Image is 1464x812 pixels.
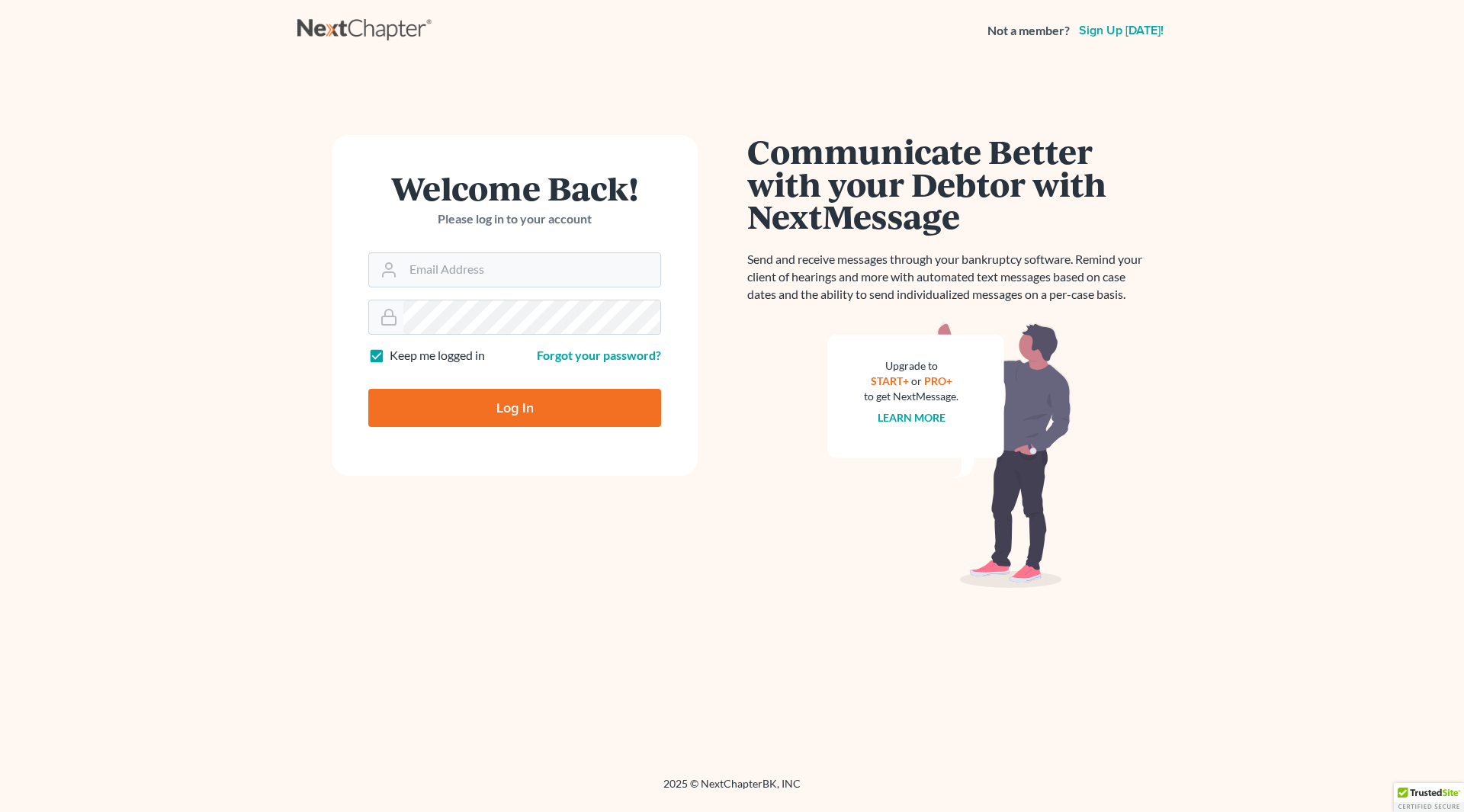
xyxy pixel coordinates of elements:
[878,411,945,424] a: Learn more
[1076,24,1167,37] a: Sign up [DATE]!
[368,172,661,204] h1: Welcome Back!
[864,389,958,404] div: to get NextMessage.
[827,322,1071,589] img: nextmessage_bg-59042aed3d76b12b5cd301f8e5b87938c9018125f34e5fa2b7a6b67550977c72.svg
[297,776,1167,804] div: 2025 © NextChapterBK, INC
[911,374,922,387] span: or
[368,210,661,228] p: Please log in to your account
[924,374,952,387] a: PRO+
[537,348,661,362] a: Forgot your password?
[390,347,485,364] label: Keep me logged in
[747,135,1151,233] h1: Communicate Better with your Debtor with NextMessage
[987,22,1070,40] strong: Not a member?
[368,389,661,427] input: Log In
[864,358,958,374] div: Upgrade to
[747,251,1151,303] p: Send and receive messages through your bankruptcy software. Remind your client of hearings and mo...
[871,374,909,387] a: START+
[403,253,660,287] input: Email Address
[1394,783,1464,812] div: TrustedSite Certified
